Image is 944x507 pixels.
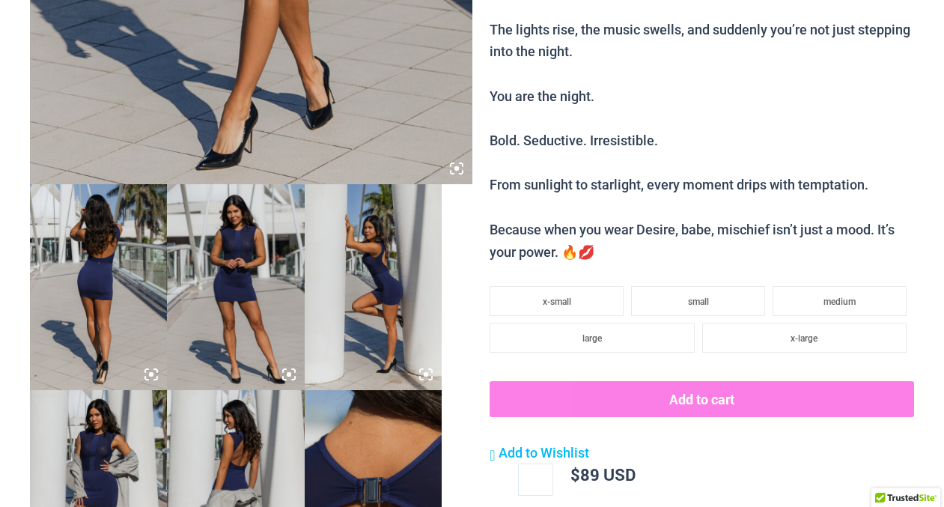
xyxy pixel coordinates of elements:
[791,333,817,344] span: x-large
[702,323,907,353] li: x-large
[499,445,589,461] span: Add to Wishlist
[570,464,636,485] bdi: 89 USD
[543,297,571,307] span: x-small
[823,297,856,307] span: medium
[30,184,167,390] img: Desire Me Navy 5192 Dress
[490,381,914,417] button: Add to cart
[688,297,709,307] span: small
[631,286,765,316] li: small
[490,323,694,353] li: large
[773,286,907,316] li: medium
[167,184,304,390] img: Desire Me Navy 5192 Dress
[582,333,602,344] span: large
[490,442,589,464] a: Add to Wishlist
[570,464,580,485] span: $
[305,184,442,390] img: Desire Me Navy 5192 Dress
[490,286,624,316] li: x-small
[518,464,553,495] input: Product quantity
